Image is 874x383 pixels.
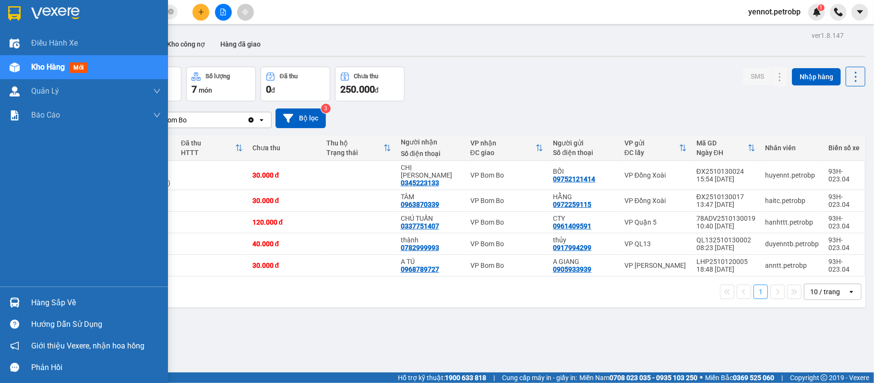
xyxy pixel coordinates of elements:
svg: Clear value [247,116,255,124]
div: duyenntb.petrobp [765,240,819,248]
div: HẰNG [553,193,615,201]
span: Miền Bắc [705,372,774,383]
div: TÂM [401,193,461,201]
strong: 0369 525 060 [733,374,774,382]
span: đ [271,86,275,94]
span: 0 [266,84,271,95]
div: 78ADV2510130019 [696,215,755,222]
div: Chưa thu [252,144,317,152]
div: ver 1.8.147 [812,30,844,41]
span: Quản Lý [31,85,59,97]
span: close-circle [168,8,174,17]
img: solution-icon [10,110,20,120]
span: notification [10,341,19,350]
span: đ [375,86,379,94]
div: 08:23 [DATE] [696,244,755,251]
span: file-add [220,9,227,15]
div: Phản hồi [31,360,161,375]
span: Điều hành xe [31,37,78,49]
div: A TÚ [401,258,461,265]
div: VP gửi [624,139,679,147]
div: 30.000 đ [252,262,317,269]
img: warehouse-icon [10,86,20,96]
div: ĐC giao [470,149,536,156]
div: Số lượng [205,73,230,80]
div: 0782999993 [401,244,439,251]
div: 93H-023.04 [828,193,860,208]
span: mới [70,62,87,73]
span: món [199,86,212,94]
div: 40.000 đ [252,240,317,248]
div: LHP2510120005 [696,258,755,265]
div: Trạng thái [326,149,383,156]
th: Toggle SortBy [620,135,692,161]
span: question-circle [10,320,19,329]
img: phone-icon [834,8,843,16]
span: Giới thiệu Vexere, nhận hoa hồng [31,340,144,352]
div: 09752121414 [553,175,595,183]
img: warehouse-icon [10,62,20,72]
span: Miền Nam [579,372,697,383]
span: Cung cấp máy in - giấy in: [502,372,577,383]
div: 93H-023.04 [828,236,860,251]
div: VP nhận [470,139,536,147]
div: 0905933939 [553,265,591,273]
div: VP Bom Bo [470,197,544,204]
div: Số điện thoại [401,150,461,157]
span: Kho hàng [31,62,65,72]
div: 10:40 [DATE] [696,222,755,230]
span: plus [198,9,204,15]
div: VP Bom Bo [470,262,544,269]
button: 1 [754,285,768,299]
span: | [493,372,495,383]
img: warehouse-icon [10,298,20,308]
strong: 1900 633 818 [445,374,486,382]
button: Chưa thu250.000đ [335,67,405,101]
div: anntt.petrobp [765,262,819,269]
div: Đã thu [280,73,298,80]
svg: open [848,288,855,296]
div: VP Bom Bo [470,171,544,179]
div: Người nhận [401,138,461,146]
span: ⚪️ [700,376,703,380]
div: huyennt.petrobp [765,171,819,179]
div: 15:54 [DATE] [696,175,755,183]
span: close-circle [168,9,174,14]
div: VP Bom Bo [470,218,544,226]
span: 250.000 [340,84,375,95]
svg: open [258,116,265,124]
div: 10 / trang [810,287,840,297]
div: 0968789727 [401,265,439,273]
span: Báo cáo [31,109,60,121]
div: thành [401,236,461,244]
div: ĐX2510130017 [696,193,755,201]
button: Bộ lọc [275,108,326,128]
div: haitc.petrobp [765,197,819,204]
div: 120.000 đ [252,218,317,226]
button: Hàng đã giao [213,33,268,56]
span: caret-down [856,8,864,16]
button: Kho công nợ [159,33,213,56]
th: Toggle SortBy [466,135,549,161]
div: thủy [553,236,615,244]
div: ĐC lấy [624,149,679,156]
th: Toggle SortBy [176,135,248,161]
span: yennot.petrobp [741,6,808,18]
div: 30.000 đ [252,197,317,204]
div: Hàng sắp về [31,296,161,310]
img: icon-new-feature [813,8,821,16]
div: VP [PERSON_NAME] [624,262,687,269]
div: 0961409591 [553,222,591,230]
div: Ngày ĐH [696,149,748,156]
div: 0917994299 [553,244,591,251]
div: Người gửi [553,139,615,147]
div: Hướng dẫn sử dụng [31,317,161,332]
div: VP Bom Bo [470,240,544,248]
div: Biển số xe [828,144,860,152]
span: Hỗ trợ kỹ thuật: [398,372,486,383]
button: Đã thu0đ [261,67,330,101]
div: Mã GD [696,139,748,147]
input: Selected VP Bom Bo. [188,115,189,125]
div: A GIANG [553,258,615,265]
strong: 0708 023 035 - 0935 103 250 [610,374,697,382]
